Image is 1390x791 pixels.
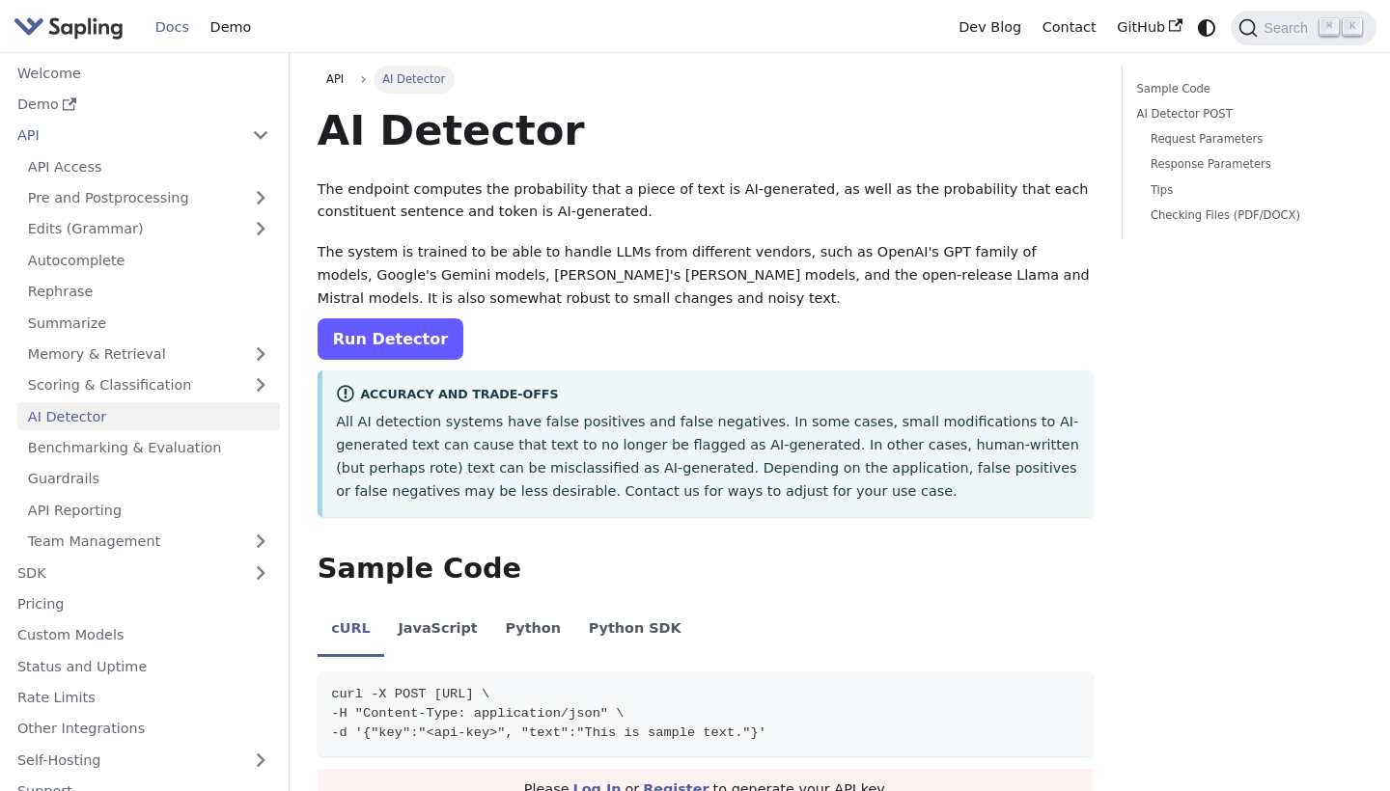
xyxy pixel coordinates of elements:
a: Docs [145,13,200,42]
li: Python [491,604,574,658]
a: AI Detector POST [1137,105,1355,123]
a: Response Parameters [1151,155,1348,174]
a: Status and Uptime [7,652,280,680]
p: The endpoint computes the probability that a piece of text is AI-generated, as well as the probab... [318,178,1095,225]
p: The system is trained to be able to handle LLMs from different vendors, such as OpenAI's GPT fami... [318,241,1095,310]
a: Memory & Retrieval [17,341,280,368]
a: Autocomplete [17,246,280,274]
button: Collapse sidebar category 'API' [241,122,280,150]
img: Sapling.ai [14,14,124,41]
a: Other Integrations [7,715,280,743]
a: API [318,66,353,93]
nav: Breadcrumbs [318,66,1095,93]
span: API [326,72,344,86]
a: Sample Code [1137,80,1355,98]
a: Rate Limits [7,684,280,712]
span: AI Detector [374,66,455,93]
a: Sapling.ai [14,14,130,41]
a: GitHub [1106,13,1192,42]
span: -d '{"key":"<api-key>", "text":"This is sample text."}' [331,725,766,740]
p: All AI detection systems have false positives and false negatives. In some cases, small modificat... [336,411,1080,503]
a: Pre and Postprocessing [17,184,280,212]
a: SDK [7,559,241,586]
a: Team Management [17,528,280,556]
a: API Access [17,152,280,180]
span: Search [1258,20,1320,36]
a: Rephrase [17,278,280,306]
li: cURL [318,604,384,658]
a: Self-Hosting [7,746,280,774]
kbd: ⌘ [1320,18,1339,36]
li: JavaScript [384,604,491,658]
a: Custom Models [7,621,280,649]
a: Run Detector [318,318,463,360]
a: API [7,122,241,150]
button: Switch between dark and light mode (currently system mode) [1193,14,1221,41]
a: Pricing [7,590,280,618]
a: Summarize [17,309,280,337]
a: Demo [7,91,280,119]
h2: Sample Code [318,552,1095,586]
a: Demo [200,13,262,42]
a: API Reporting [17,496,280,524]
button: Search (Command+K) [1231,11,1376,45]
a: Edits (Grammar) [17,215,280,243]
a: AI Detector [17,402,280,430]
span: -H "Content-Type: application/json" \ [331,706,624,721]
button: Expand sidebar category 'SDK' [241,559,280,586]
a: Checking Files (PDF/DOCX) [1151,206,1348,225]
a: Request Parameters [1151,130,1348,149]
a: Contact [1032,13,1107,42]
div: Accuracy and Trade-offs [336,384,1080,407]
a: Scoring & Classification [17,371,280,399]
a: Guardrails [17,465,280,493]
a: Welcome [7,59,280,87]
li: Python SDK [574,604,695,658]
a: Tips [1151,181,1348,200]
h1: AI Detector [318,104,1095,156]
a: Dev Blog [948,13,1031,42]
a: Benchmarking & Evaluation [17,434,280,462]
span: curl -X POST [URL] \ [331,687,489,701]
kbd: K [1343,18,1362,36]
